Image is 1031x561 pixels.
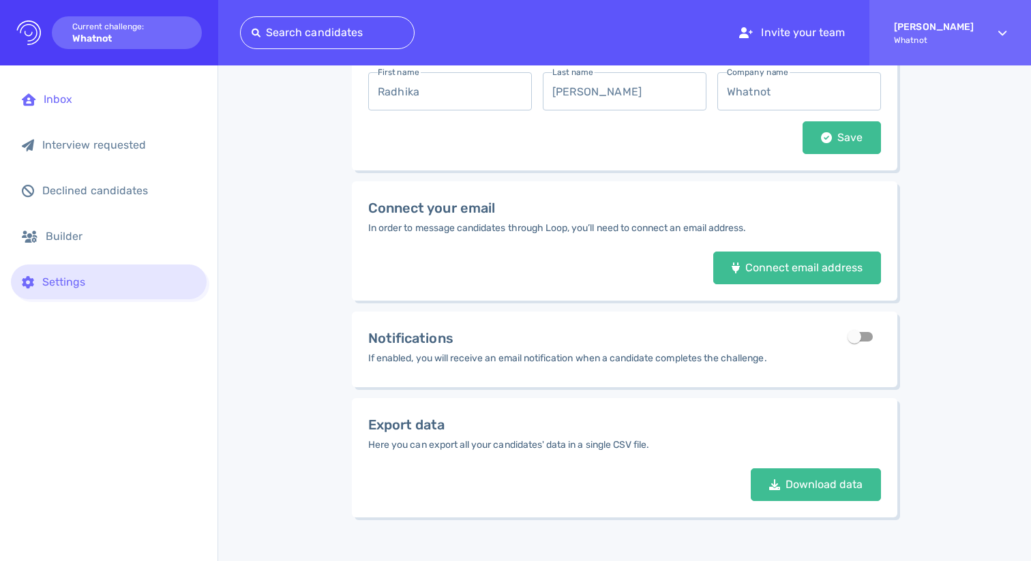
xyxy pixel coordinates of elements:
[814,133,869,142] div: Save
[713,252,881,284] button: Connect email address
[368,438,649,452] div: Here you can export all your candidates' data in a single CSV file.
[762,480,869,489] div: Download data
[894,35,974,45] span: Whatnot
[751,468,881,501] button: Download data
[368,328,767,348] div: Notifications
[42,275,196,288] div: Settings
[368,198,746,218] div: Connect your email
[368,414,649,435] div: Export data
[44,93,196,106] div: Inbox
[42,138,196,151] div: Interview requested
[368,221,746,235] div: In order to message candidates through Loop, you’ll need to connect an email address.
[725,263,869,273] div: Connect email address
[42,184,196,197] div: Declined candidates
[368,351,767,365] div: If enabled, you will receive an email notification when a candidate completes the challenge.
[46,230,196,243] div: Builder
[894,21,974,33] strong: [PERSON_NAME]
[803,121,881,154] button: Save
